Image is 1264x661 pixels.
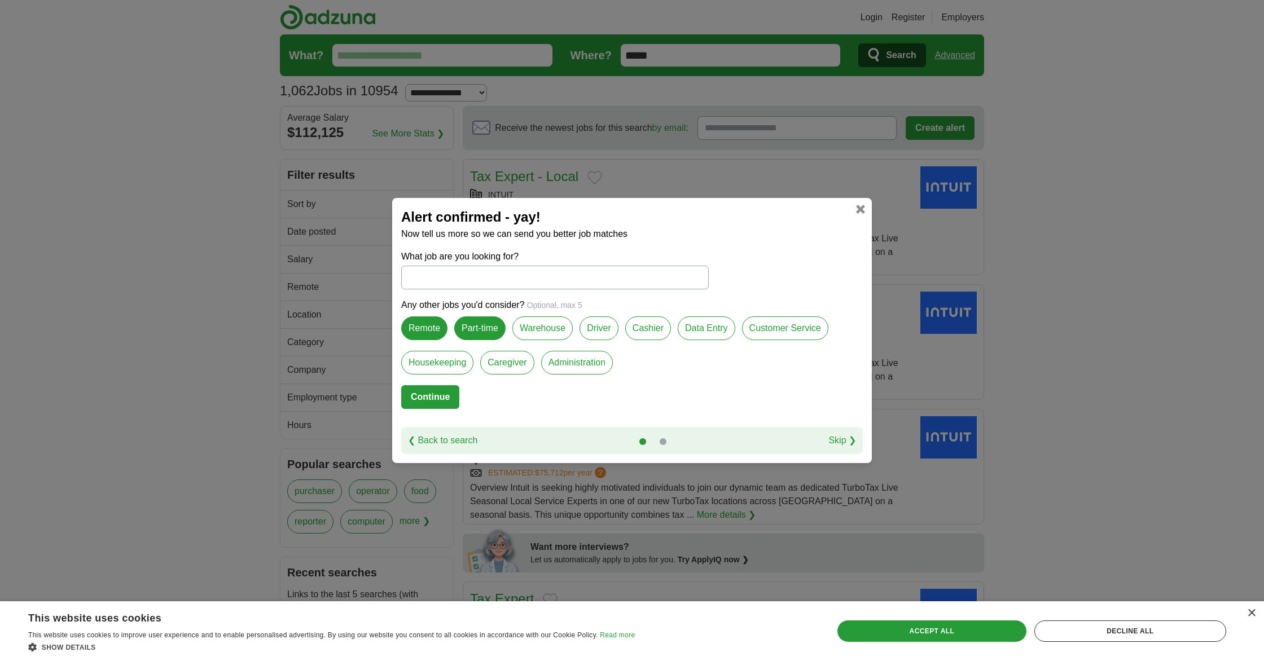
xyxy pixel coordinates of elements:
[1034,620,1226,642] div: Decline all
[401,250,709,263] label: What job are you looking for?
[401,207,863,227] h2: Alert confirmed - yay!
[512,316,573,340] label: Warehouse
[828,434,856,447] a: Skip ❯
[42,644,96,651] span: Show details
[625,316,671,340] label: Cashier
[600,631,635,639] a: Read more, opens a new window
[401,351,473,374] label: Housekeeping
[401,227,863,241] p: Now tell us more so we can send you better job matches
[527,301,582,310] span: Optional, max 5
[678,316,735,340] label: Data Entry
[401,298,863,312] p: Any other jobs you'd consider?
[742,316,828,340] label: Customer Service
[401,385,459,409] button: Continue
[1247,609,1256,618] div: Close
[401,316,447,340] label: Remote
[541,351,613,374] label: Administration
[480,351,534,374] label: Caregiver
[837,620,1026,642] div: Accept all
[408,434,477,447] a: ❮ Back to search
[28,631,598,639] span: This website uses cookies to improve user experience and to enable personalised advertising. By u...
[454,316,506,340] label: Part-time
[28,608,607,625] div: This website uses cookies
[580,316,618,340] label: Driver
[28,641,635,653] div: Show details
